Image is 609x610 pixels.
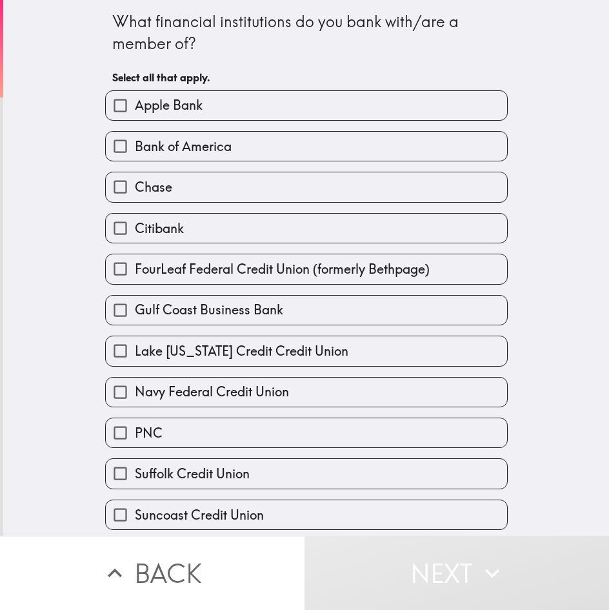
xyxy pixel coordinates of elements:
[106,336,507,365] button: Lake [US_STATE] Credit Credit Union
[106,132,507,161] button: Bank of America
[106,254,507,283] button: FourLeaf Federal Credit Union (formerly Bethpage)
[135,137,232,156] span: Bank of America
[304,536,609,610] button: Next
[135,260,430,278] span: FourLeaf Federal Credit Union (formerly Bethpage)
[106,500,507,529] button: Suncoast Credit Union
[112,11,501,54] div: What financial institutions do you bank with/are a member of?
[135,178,172,196] span: Chase
[106,91,507,120] button: Apple Bank
[106,214,507,243] button: Citibank
[106,296,507,325] button: Gulf Coast Business Bank
[135,424,163,442] span: PNC
[106,418,507,447] button: PNC
[135,506,264,524] span: Suncoast Credit Union
[112,70,501,85] h6: Select all that apply.
[135,342,348,360] span: Lake [US_STATE] Credit Credit Union
[135,301,283,319] span: Gulf Coast Business Bank
[106,378,507,407] button: Navy Federal Credit Union
[135,383,289,401] span: Navy Federal Credit Union
[106,459,507,488] button: Suffolk Credit Union
[135,96,203,114] span: Apple Bank
[106,172,507,201] button: Chase
[135,465,250,483] span: Suffolk Credit Union
[135,219,184,238] span: Citibank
